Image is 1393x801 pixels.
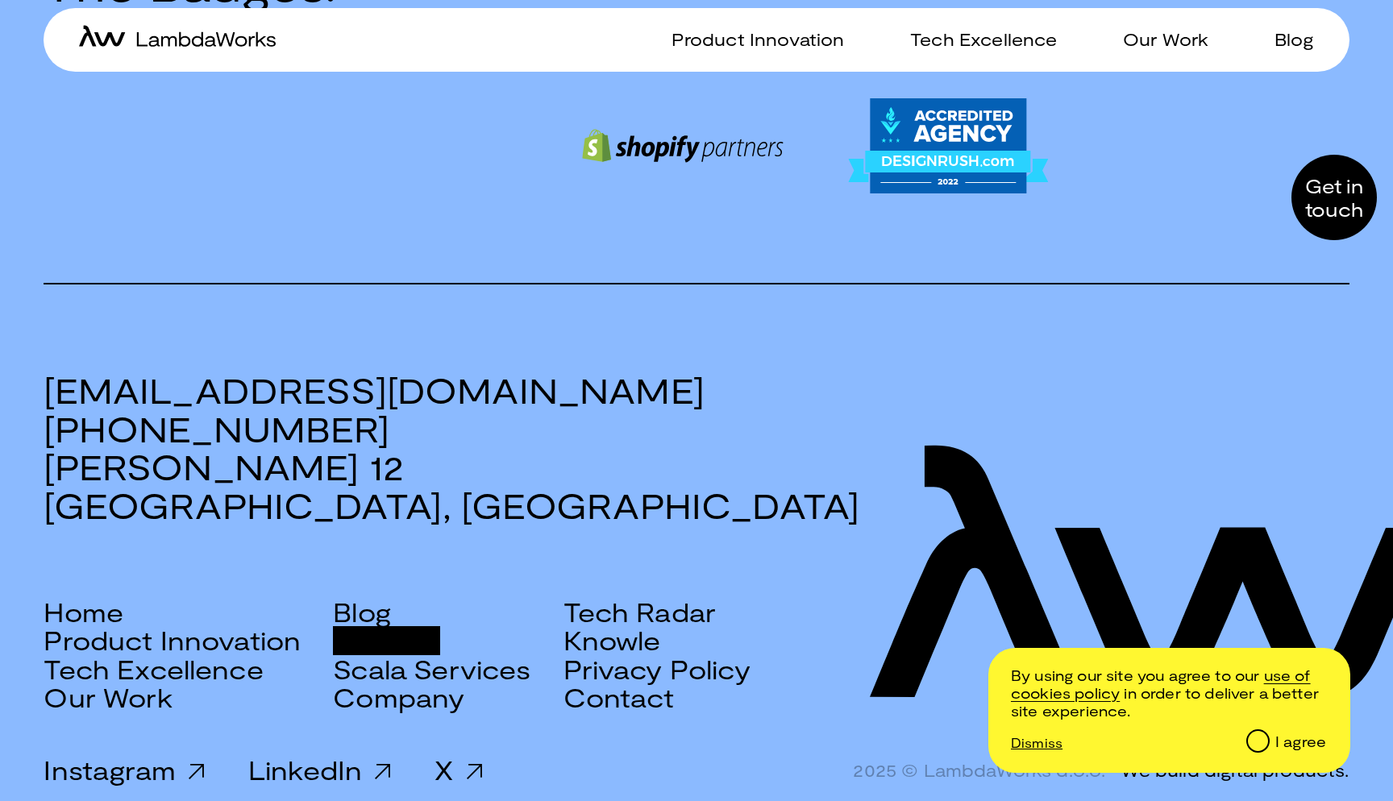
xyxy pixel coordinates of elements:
[563,626,661,655] a: Knowle
[891,27,1057,51] a: Tech Excellence
[1011,666,1311,702] a: /cookie-and-privacy-policy
[44,754,205,785] a: Instagram
[44,655,263,684] a: Tech Excellence
[44,371,1349,525] h3: [EMAIL_ADDRESS][DOMAIN_NAME] [PHONE_NUMBER] [PERSON_NAME] 12 [GEOGRAPHIC_DATA], [GEOGRAPHIC_DATA]
[563,683,675,712] a: Contact
[1104,27,1208,51] a: Our Work
[44,683,172,712] a: Our Work
[672,27,845,51] p: Product Innovation
[910,27,1057,51] p: Tech Excellence
[563,655,751,684] a: Privacy Policy
[1123,27,1208,51] p: Our Work
[333,655,530,684] a: Scala Services
[1011,667,1326,720] p: By using our site you agree to our in order to deliver a better site experience.
[652,27,845,51] a: Product Innovation
[344,127,518,168] iframe: LambdaWorks Clutch Review Widget 14
[1274,27,1314,51] p: Blog
[333,683,464,712] a: Company
[1255,27,1314,51] a: Blog
[79,25,276,53] a: home-icon
[333,626,440,655] a: Careers
[333,598,391,627] a: Blog
[1011,735,1062,750] p: Dismiss
[1121,760,1349,781] div: We build digital products.
[1275,733,1326,751] div: I agree
[44,598,123,627] a: Home
[435,754,482,785] a: X
[248,754,391,785] a: LinkedIn
[853,760,1105,781] span: 2025 © LambdaWorks d.o.o.
[44,626,301,655] a: Product Innovation
[563,598,717,627] a: Tech Radar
